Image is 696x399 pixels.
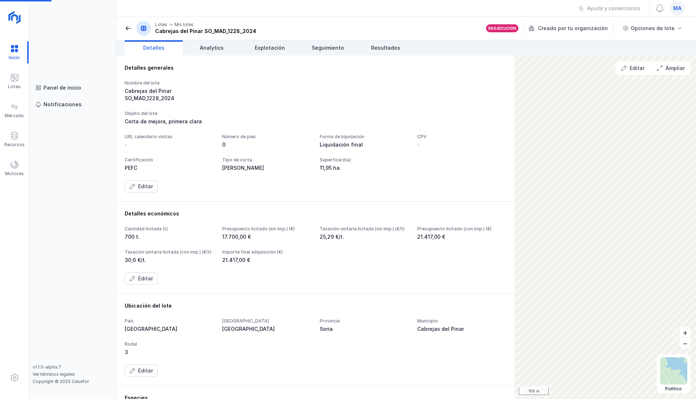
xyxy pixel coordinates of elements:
button: Ampliar [652,62,689,74]
div: Presupuesto licitado (sin imp.) (€) [222,226,311,232]
div: Número de pies [222,134,311,140]
div: - [417,141,420,148]
button: Editar [125,272,158,285]
div: Opciones de lote [631,25,675,32]
span: Analytics [200,44,224,52]
div: Corta de mejora, primera clara [125,118,506,125]
button: + [680,327,690,338]
div: [GEOGRAPHIC_DATA] [222,318,311,324]
div: Cabrejas del Pinar [417,325,506,333]
div: Editar [630,65,645,72]
div: Cabrejas del Pinar SO_MAD_1228_2024 [155,28,256,35]
div: 21.417,00 € [222,256,311,264]
div: Lotes [155,22,167,28]
div: Detalles generales [125,64,506,71]
div: Cantidad licitada (t) [125,226,214,232]
button: Editar [125,365,158,377]
div: Certificación [125,157,214,163]
div: Creado por tu organización [529,23,614,34]
div: Tasación unitaria licitada (con imp.) (€/t) [125,249,214,255]
a: Explotación [241,40,299,55]
span: Explotación [255,44,285,52]
div: Político [660,386,687,392]
div: Editar [138,183,153,190]
button: – [680,338,690,349]
div: Editar [138,367,153,374]
div: Forma de liquidación [320,134,409,140]
div: Importe final adquisición (€) [222,249,311,255]
span: Seguimiento [312,44,344,52]
div: 25,29 €/t. [320,233,409,240]
div: Cabrejas del Pinar SO_MAD_1228_2024 [125,87,214,102]
div: Liquidación final [320,141,409,148]
div: Objeto del lote [125,111,506,116]
div: Lotes [8,84,21,90]
a: Resultados [357,40,415,55]
a: Panel de inicio [33,81,112,94]
span: ma [673,5,681,12]
div: Editar [138,275,153,282]
div: 30,6 €/t. [125,256,214,264]
div: Superficie (ha) [320,157,409,163]
button: Editar [125,180,158,193]
div: País [125,318,214,324]
div: [GEOGRAPHIC_DATA] [125,325,214,333]
div: - [125,141,127,148]
div: [PERSON_NAME] [222,164,311,172]
a: Analytics [183,40,241,55]
div: Municipio [417,318,506,324]
div: Rodal [125,341,214,347]
div: CPV [417,134,506,140]
div: Mis lotes [174,22,194,28]
div: v1.1.0-alpha.7 [33,364,112,370]
div: 700 t. [125,233,214,240]
div: 11,95 ha. [320,164,409,172]
div: Panel de inicio [43,84,81,91]
div: Nombre del lote [125,80,214,86]
div: 21.417,00 € [417,233,506,240]
div: Tasación unitaria licitada (sin imp.) (€/t) [320,226,409,232]
span: Resultados [371,44,400,52]
div: Recursos [4,142,25,148]
span: Detalles [143,44,165,52]
a: Ver términos legales [33,371,75,377]
div: Copyright © 2025 Cesefor [33,379,112,384]
img: logoRight.svg [5,8,24,26]
div: Tipo de corta [222,157,311,163]
div: URL calendario visitas [125,134,214,140]
div: Soria [320,325,409,333]
div: Presupuesto licitado (con imp.) (€) [417,226,506,232]
div: 17.700,00 € [222,233,311,240]
div: 0 [222,141,311,148]
div: Notificaciones [43,101,82,108]
div: Mercado [5,113,24,119]
button: Editar [616,62,649,74]
div: Ayuda y comentarios [587,5,641,12]
a: Seguimiento [299,40,357,55]
div: 3 [125,349,214,356]
img: political.webp [660,357,687,384]
button: Ayuda y comentarios [573,2,645,15]
div: En ejecución [488,26,516,31]
div: Ubicación del lote [125,302,506,309]
div: Provincia [320,318,409,324]
div: Detalles económicos [125,210,506,217]
div: [GEOGRAPHIC_DATA] [222,325,311,333]
div: PEFC [125,164,214,172]
div: Ampliar [666,65,685,72]
a: Detalles [125,40,183,55]
a: Notificaciones [33,98,112,111]
div: Motores [5,171,24,177]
